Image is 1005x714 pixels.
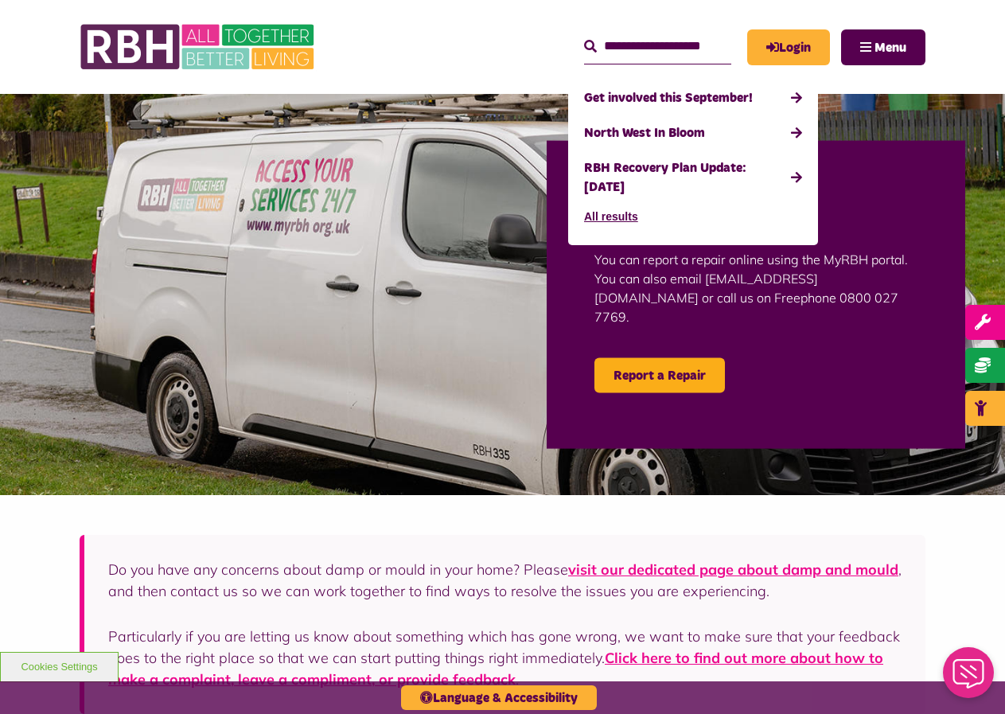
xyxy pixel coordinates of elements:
[584,115,802,150] a: North West In Bloom
[875,41,906,54] span: Menu
[594,226,917,350] p: You can report a repair online using the MyRBH portal. You can also email [EMAIL_ADDRESS][DOMAIN_...
[108,626,902,690] p: Particularly if you are letting us know about something which has gone wrong, we want to make sur...
[401,685,597,710] button: Language & Accessibility
[568,560,898,579] a: visit our dedicated page about damp and mould
[108,559,902,602] p: Do you have any concerns about damp or mould in your home? Please , and then contact us so we can...
[584,205,638,229] button: All results
[584,29,731,64] input: Search
[584,80,802,115] a: Get involved this September!
[584,150,802,205] a: RBH Recovery Plan Update: [DATE]
[841,29,925,65] button: Navigation
[594,358,725,393] a: Report a Repair
[80,16,318,78] img: RBH
[933,642,1005,714] iframe: Netcall Web Assistant for live chat
[747,29,830,65] a: MyRBH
